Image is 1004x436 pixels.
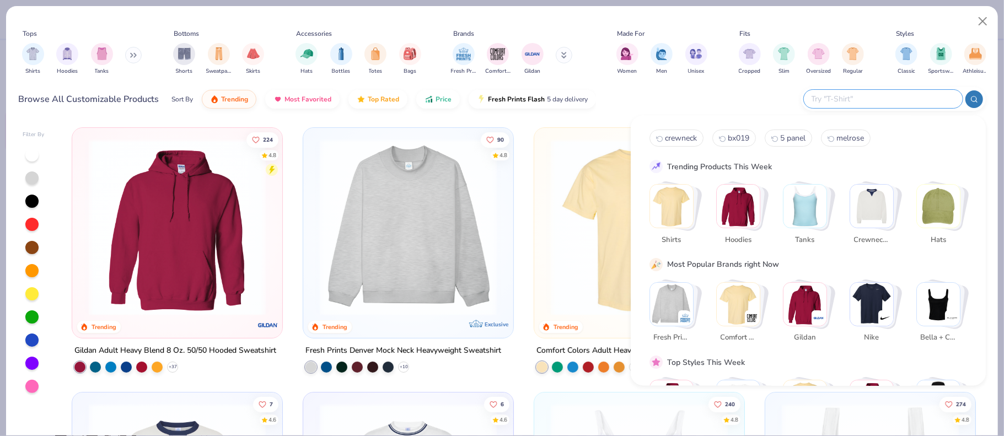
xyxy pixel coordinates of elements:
[783,283,826,326] img: Gildan
[969,47,982,60] img: Athleisure Image
[916,184,967,250] button: Stack Card Button Hats
[404,47,416,60] img: Bags Image
[895,43,917,76] div: filter for Classic
[724,401,734,407] span: 240
[928,67,954,76] span: Sportswear
[168,364,176,370] span: + 37
[300,67,313,76] span: Hats
[739,43,761,76] div: filter for Cropped
[368,95,399,104] span: Top Rated
[22,43,44,76] div: filter for Shirts
[708,396,740,412] button: Like
[787,235,823,246] span: Tanks
[477,95,486,104] img: flash.gif
[765,130,812,147] button: 5 panel2
[524,46,541,62] img: Gildan Image
[57,67,78,76] span: Hoodies
[850,282,900,348] button: Stack Card Button Nike
[739,43,761,76] button: filter button
[297,29,332,39] div: Accessories
[242,43,264,76] div: filter for Skirts
[743,47,756,60] img: Cropped Image
[961,416,969,424] div: 4.8
[364,43,386,76] button: filter button
[83,139,271,316] img: 01756b78-01f6-4cc6-8d8a-3c30c1a0c8ac
[485,43,511,76] div: filter for Comfort Colors
[206,67,232,76] span: Sweatpants
[26,47,39,60] img: Shirts Image
[485,43,511,76] button: filter button
[787,333,823,344] span: Gildan
[174,29,200,39] div: Bottoms
[649,282,700,348] button: Stack Card Button Fresh Prints
[335,47,347,60] img: Bottles Image
[536,344,685,358] div: Comfort Colors Adult Heavyweight T-Shirt
[850,381,893,424] img: Cozy
[271,139,459,316] img: a164e800-7022-4571-a324-30c76f641635
[651,43,673,76] div: filter for Men
[300,47,313,60] img: Hats Image
[268,416,276,424] div: 4.6
[921,235,957,246] span: Hats
[716,282,767,348] button: Stack Card Button Comfort Colors
[484,396,509,412] button: Like
[499,151,507,159] div: 4.8
[206,43,232,76] div: filter for Sweatpants
[778,47,790,60] img: Slim Image
[716,184,767,250] button: Stack Card Button Hoodies
[917,283,960,326] img: Bella + Canvas
[836,133,864,143] span: melrose
[23,29,37,39] div: Tops
[806,67,831,76] span: Oversized
[56,43,78,76] button: filter button
[728,133,749,143] span: bx019
[348,90,407,109] button: Top Rated
[22,43,44,76] button: filter button
[955,401,965,407] span: 274
[917,185,960,228] img: Hats
[650,283,693,326] img: Fresh Prints
[221,95,248,104] span: Trending
[963,67,988,76] span: Athleisure
[480,132,509,147] button: Like
[880,313,891,324] img: Nike
[680,313,691,324] img: Fresh Prints
[357,95,366,104] img: TopRated.gif
[939,396,971,412] button: Like
[242,43,264,76] button: filter button
[739,29,750,39] div: Fits
[896,29,915,39] div: Styles
[497,137,503,142] span: 90
[651,43,673,76] button: filter button
[247,47,260,60] img: Skirts Image
[296,43,318,76] div: filter for Hats
[74,344,276,358] div: Gildan Adult Heavy Blend 8 Oz. 50/50 Hooded Sweatshirt
[812,47,825,60] img: Oversized Image
[778,67,790,76] span: Slim
[96,47,108,60] img: Tanks Image
[500,401,503,407] span: 6
[202,90,256,109] button: Trending
[654,235,690,246] span: Shirts
[545,139,733,316] img: 029b8af0-80e6-406f-9fdc-fdf898547912
[522,43,544,76] button: filter button
[656,47,668,60] img: Men Image
[617,29,645,39] div: Made For
[268,151,276,159] div: 4.8
[963,43,988,76] div: filter for Athleisure
[173,43,195,76] button: filter button
[649,130,704,147] button: crewneck0
[296,43,318,76] button: filter button
[213,47,225,60] img: Sweatpants Image
[399,43,421,76] button: filter button
[717,185,760,228] img: Hoodies
[854,333,890,344] span: Nike
[747,313,758,324] img: Comfort Colors
[330,43,352,76] button: filter button
[305,344,501,358] div: Fresh Prints Denver Mock Neck Heavyweight Sweatshirt
[91,43,113,76] button: filter button
[650,381,693,424] img: Classic
[23,131,45,139] div: Filter By
[854,235,890,246] span: Crewnecks
[806,43,831,76] div: filter for Oversized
